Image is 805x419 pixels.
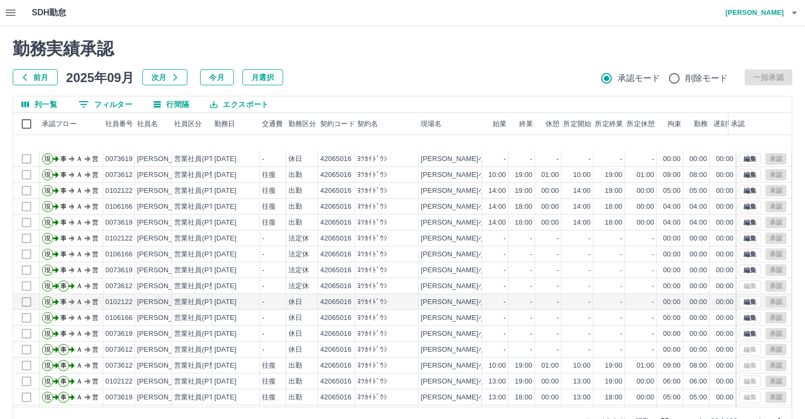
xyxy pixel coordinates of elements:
div: 10:00 [573,170,591,180]
div: 19:00 [605,186,622,196]
div: - [589,154,591,164]
div: 0073619 [105,265,133,275]
div: 00:00 [716,297,734,307]
div: 00:00 [716,154,734,164]
button: 編集 [739,264,761,276]
div: 05:00 [690,186,707,196]
div: - [620,297,622,307]
text: Ａ [76,235,83,242]
div: [PERSON_NAME]小学校もりこどもルーム [421,265,555,275]
div: - [262,249,264,260]
text: 現 [44,298,51,306]
div: - [620,281,622,291]
div: 営業社員(P契約) [174,170,225,180]
div: 0073612 [105,170,133,180]
div: ﾖﾂｶｲﾄﾞｳｼ [357,186,387,196]
div: 42065016 [320,249,351,260]
div: 42065016 [320,170,351,180]
div: [PERSON_NAME] [137,218,195,228]
div: 00:00 [690,265,707,275]
div: [PERSON_NAME]小学校もりこどもルーム [421,202,555,212]
div: 19:00 [515,170,532,180]
text: Ａ [76,282,83,290]
div: 14:00 [573,218,591,228]
div: [PERSON_NAME]小学校もりこどもルーム [421,234,555,244]
button: 次月 [142,69,187,85]
div: ﾖﾂｶｲﾄﾞｳｼ [357,281,387,291]
div: [DATE] [214,202,237,212]
div: 出勤 [288,186,302,196]
div: - [530,265,532,275]
div: - [589,265,591,275]
div: 00:00 [716,186,734,196]
div: 休日 [288,313,302,323]
div: 00:00 [690,281,707,291]
text: 事 [60,219,67,226]
div: 勤務日 [212,113,260,135]
div: 04:00 [690,218,707,228]
button: 編集 [739,233,761,244]
div: 所定終業 [595,113,623,135]
div: 休憩 [546,113,559,135]
div: 所定休憩 [627,113,655,135]
button: 編集 [739,153,761,165]
div: 09:00 [663,170,681,180]
div: 00:00 [637,202,654,212]
div: 42065016 [320,202,351,212]
div: [PERSON_NAME] [137,170,195,180]
div: 勤務 [683,113,710,135]
text: Ａ [76,155,83,163]
div: 営業社員(PT契約) [174,186,230,196]
div: 42065016 [320,265,351,275]
div: ﾖﾂｶｲﾄﾞｳｼ [357,249,387,260]
div: 00:00 [541,202,559,212]
div: 42065016 [320,218,351,228]
div: [DATE] [214,297,237,307]
div: [DATE] [214,154,237,164]
button: 編集 [739,296,761,308]
div: 0073619 [105,218,133,228]
div: - [262,281,264,291]
div: 営業社員(PT契約) [174,154,230,164]
div: - [652,281,654,291]
div: 10:00 [489,170,506,180]
text: 現 [44,171,51,179]
div: 14:00 [573,202,591,212]
div: - [620,313,622,323]
div: 営業社員(PT契約) [174,313,230,323]
div: 42065016 [320,154,351,164]
text: 営 [92,219,98,226]
div: ﾖﾂｶｲﾄﾞｳｼ [357,202,387,212]
div: 00:00 [663,154,681,164]
text: 現 [44,251,51,258]
div: 社員名 [135,113,172,135]
div: 14:00 [489,218,506,228]
div: 契約コード [320,113,355,135]
div: 00:00 [663,281,681,291]
div: 現場名 [419,113,482,135]
div: 営業社員(PT契約) [174,202,230,212]
text: Ａ [76,219,83,226]
h5: 2025年09月 [66,69,134,85]
div: 00:00 [716,265,734,275]
div: [PERSON_NAME]小学校もりこどもルーム [421,170,555,180]
div: 00:00 [690,234,707,244]
div: - [652,297,654,307]
div: 00:00 [541,218,559,228]
div: - [262,234,264,244]
div: [PERSON_NAME]小学校もりこどもルーム [421,249,555,260]
div: 出勤 [288,170,302,180]
div: 01:00 [637,170,654,180]
div: 0073612 [105,281,133,291]
div: 00:00 [716,218,734,228]
div: 営業社員(PT契約) [174,234,230,244]
div: 19:00 [605,170,622,180]
div: 承認 [729,113,784,135]
div: 19:00 [515,186,532,196]
div: 往復 [262,218,276,228]
div: - [557,297,559,307]
text: 事 [60,298,67,306]
div: [PERSON_NAME] [137,313,195,323]
div: - [652,234,654,244]
div: 所定終業 [593,113,625,135]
